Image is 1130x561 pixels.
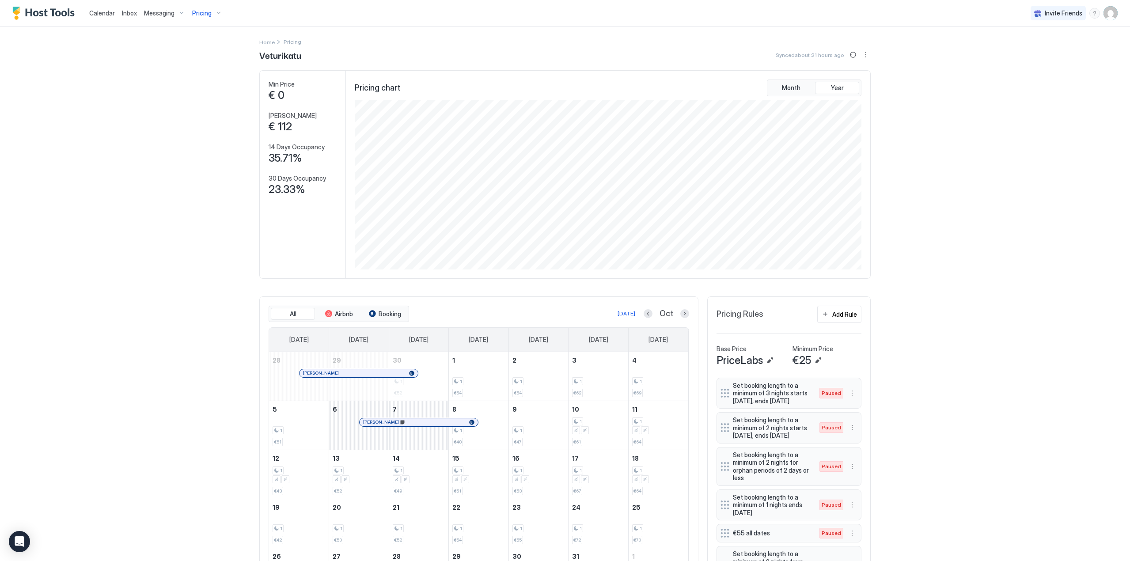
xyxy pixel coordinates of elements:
td: October 19, 2025 [269,499,329,548]
span: 26 [273,553,281,560]
span: €55 all dates [733,529,811,537]
span: € 112 [269,120,292,133]
a: October 19, 2025 [269,499,329,516]
span: €53 [514,488,522,494]
span: Paused [822,424,841,432]
span: 19 [273,504,280,511]
span: 1 [640,468,642,474]
button: Sync prices [848,49,858,60]
span: €72 [573,537,581,543]
span: 21 [393,504,399,511]
button: Year [815,82,859,94]
span: 35.71% [269,152,302,165]
span: [DATE] [409,336,428,344]
span: 1 [452,356,455,364]
span: 1 [340,526,342,531]
a: October 9, 2025 [509,401,569,417]
td: October 12, 2025 [269,450,329,499]
span: 1 [520,468,522,474]
span: 1 [520,428,522,433]
span: 1 [280,428,282,433]
td: October 6, 2025 [329,401,389,450]
a: Calendar [89,8,115,18]
td: October 25, 2025 [628,499,688,548]
span: 1 [580,379,582,384]
a: October 7, 2025 [389,401,449,417]
span: 30 Days Occupancy [269,174,326,182]
span: €61 [573,439,581,445]
div: tab-group [269,306,409,322]
span: Home [259,39,275,45]
span: 23.33% [269,183,305,196]
span: 8 [452,406,456,413]
td: October 21, 2025 [389,499,449,548]
td: October 14, 2025 [389,450,449,499]
span: PriceLabs [717,354,763,367]
span: 23 [512,504,521,511]
a: Inbox [122,8,137,18]
div: [DATE] [618,310,635,318]
td: October 9, 2025 [508,401,569,450]
a: Sunday [281,328,318,352]
span: 1 [520,526,522,531]
span: 6 [333,406,337,413]
span: Paused [822,389,841,397]
span: €42 [274,537,282,543]
span: Oct [660,309,673,319]
a: Friday [580,328,617,352]
span: Calendar [89,9,115,17]
span: 1 [520,379,522,384]
span: 18 [632,455,639,462]
a: October 21, 2025 [389,499,449,516]
span: €50 [334,537,342,543]
div: Open Intercom Messenger [9,531,30,552]
span: Booking [379,310,401,318]
span: 28 [273,356,281,364]
span: Messaging [144,9,174,17]
span: 1 [280,526,282,531]
a: October 20, 2025 [329,499,389,516]
span: Pricing chart [355,83,400,93]
span: 31 [572,553,579,560]
span: €54 [514,390,522,396]
a: Monday [340,328,377,352]
span: 30 [512,553,521,560]
span: All [290,310,296,318]
span: [PERSON_NAME] [269,112,317,120]
span: 16 [512,455,519,462]
div: User profile [1103,6,1118,20]
span: [PERSON_NAME] [363,419,399,425]
button: Next month [680,309,689,318]
a: Host Tools Logo [12,7,79,20]
a: October 8, 2025 [449,401,508,417]
span: €55 [514,537,522,543]
a: October 18, 2025 [629,450,688,466]
span: 14 Days Occupancy [269,143,325,151]
span: Invite Friends [1045,9,1082,17]
a: October 17, 2025 [569,450,628,466]
a: October 12, 2025 [269,450,329,466]
span: 11 [632,406,637,413]
span: 2 [512,356,516,364]
div: [PERSON_NAME] [303,370,415,376]
div: Breadcrumb [259,37,275,46]
a: October 2, 2025 [509,352,569,368]
span: [DATE] [529,336,548,344]
span: €64 [633,488,641,494]
span: 24 [572,504,580,511]
span: €69 [633,390,641,396]
span: €47 [514,439,521,445]
a: October 11, 2025 [629,401,688,417]
button: Edit [765,355,775,366]
a: Thursday [520,328,557,352]
span: Breadcrumb [284,38,301,45]
span: 1 [340,468,342,474]
div: Add Rule [832,310,857,319]
span: 3 [572,356,576,364]
span: €51 [274,439,281,445]
td: October 15, 2025 [449,450,509,499]
span: Set booking length to a minimum of 1 nights ends [DATE] [733,493,811,517]
span: €43 [274,488,282,494]
a: October 1, 2025 [449,352,508,368]
span: 29 [333,356,341,364]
